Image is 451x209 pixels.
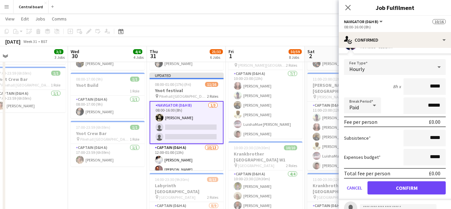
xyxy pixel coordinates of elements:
span: 1 Role [130,88,139,93]
a: Comms [49,15,69,23]
a: View [3,15,17,23]
span: Thu [150,49,158,54]
span: 10/16 [433,19,446,24]
span: 11/16 [205,82,218,87]
span: [GEOGRAPHIC_DATA] [159,195,195,200]
label: Subsistence [344,135,371,141]
span: 2 Roles [286,163,297,168]
app-job-card: 17:00-23:59 (6h59m)1/1Ynot Crew Bar Pikehall [GEOGRAPHIC_DATA]1 RoleCaptain (D&H A)1/117:00-23:59... [71,121,145,166]
button: Navigator (D&H B) [344,19,384,24]
span: 17:00-23:59 (6h59m) [76,125,110,130]
app-card-role: Captain (D&H A)1/108:00-17:00 (9h)[PERSON_NAME] [71,96,145,118]
span: Pikehall [GEOGRAPHIC_DATA] [80,137,130,142]
span: Week 31 [22,39,38,44]
h3: Ynot Build [71,82,145,88]
app-job-card: 10:00-23:00 (13h)11/12[PERSON_NAME][GEOGRAPHIC_DATA] [PERSON_NAME][GEOGRAPHIC_DATA]2 RolesCaptain... [228,41,302,139]
span: Pikehall [GEOGRAPHIC_DATA] [159,94,207,99]
span: 1/1 [51,71,60,76]
div: 8h x [393,84,401,89]
div: £0.00 [429,119,440,125]
span: [GEOGRAPHIC_DATA] [317,195,353,200]
span: 08:00-17:00 (9h) [76,77,103,82]
span: [GEOGRAPHIC_DATA] [238,163,274,168]
span: 11:00-23:30 (12h30m) [313,177,349,182]
span: 08:00-01:00 (17h) (Fri) [155,82,191,87]
h3: [PERSON_NAME][GEOGRAPHIC_DATA] [307,82,381,94]
div: 3 Jobs [54,55,65,60]
app-job-card: 11:00-23:00 (12h)10/12[PERSON_NAME][GEOGRAPHIC_DATA] [PERSON_NAME][GEOGRAPHIC_DATA]2 RolesCaptain... [307,73,381,170]
div: Total fee per person [344,170,390,177]
span: 14:00-23:30 (9h30m) [155,177,189,182]
span: 1/1 [130,125,139,130]
span: 1/1 [130,77,139,82]
h3: Labyrinth [GEOGRAPHIC_DATA] [150,183,224,194]
label: Expenses budget [344,154,381,160]
div: BST [41,39,48,44]
span: 23/33 [210,49,223,54]
h3: Job Fulfilment [339,3,451,12]
h3: Ynot festival [150,87,224,93]
span: Sat [307,49,315,54]
span: Comms [52,16,67,22]
span: 10/10 [284,145,297,150]
span: 3/3 [54,49,63,54]
span: Hourly [349,66,364,72]
a: Jobs [33,15,48,23]
div: [DATE] [5,38,20,45]
span: Edit [21,16,29,22]
span: Fri [228,49,234,54]
span: 10:00-23:30 (13h30m) [234,145,270,150]
span: 2 Roles [286,63,297,68]
span: [PERSON_NAME][GEOGRAPHIC_DATA] [238,63,286,68]
span: 1 Role [130,137,139,142]
span: Pikehall [GEOGRAPHIC_DATA] [1,83,51,87]
span: Paid [349,104,359,111]
span: View [5,16,15,22]
span: 8/13 [207,177,218,182]
div: Updated [150,73,224,78]
app-card-role: Navigator (D&H B)1/308:00-16:00 (8h)[PERSON_NAME] [150,101,224,144]
h3: Ynot Crew Bar [71,130,145,136]
span: 31 [149,52,158,60]
span: 50/59 [289,49,302,54]
span: 2 Roles [207,195,218,200]
button: Cancel [344,181,365,194]
div: 6 Jobs [210,55,223,60]
div: 4 Jobs [133,55,144,60]
span: 1 [227,52,234,60]
div: Confirmed [339,32,451,48]
span: Jobs [35,16,45,22]
div: £0.00 [429,170,440,177]
span: 1 Role [51,83,60,87]
span: 2 Roles [207,94,218,99]
app-card-role: Captain (D&H A)1/117:00-23:59 (6h59m)[PERSON_NAME] [71,144,145,166]
span: [PERSON_NAME][GEOGRAPHIC_DATA] [317,94,365,99]
h3: Krankbrother [GEOGRAPHIC_DATA] W1 [228,151,302,163]
span: 11:00-23:00 (12h) [313,77,341,82]
div: 08:00-16:00 (8h) [344,24,446,29]
app-job-card: 08:00-17:00 (9h)1/1Ynot Build1 RoleCaptain (D&H A)1/108:00-17:00 (9h)[PERSON_NAME] [71,73,145,118]
app-card-role: Captain (D&H A)6/711:00-23:00 (12h)[PERSON_NAME][PERSON_NAME][PERSON_NAME][PERSON_NAME]LuishaMae ... [307,102,381,182]
span: 4/4 [133,49,142,54]
div: 8 Jobs [289,55,301,60]
h3: Krankbrother [GEOGRAPHIC_DATA] W1 [307,183,381,194]
span: Wed [71,49,79,54]
app-card-role: Captain (D&H A)7/710:00-23:00 (13h)[PERSON_NAME][PERSON_NAME][PERSON_NAME][PERSON_NAME]LuishaMae ... [228,70,302,150]
app-job-card: Updated08:00-01:00 (17h) (Fri)11/16Ynot festival Pikehall [GEOGRAPHIC_DATA]2 RolesNavigator (D&H ... [150,73,224,170]
button: Central board [14,0,49,13]
span: 2 [306,52,315,60]
span: 30 [70,52,79,60]
div: Fee per person [344,119,377,125]
button: Confirm [367,181,446,194]
span: Navigator (D&H B) [344,19,378,24]
a: Edit [18,15,31,23]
